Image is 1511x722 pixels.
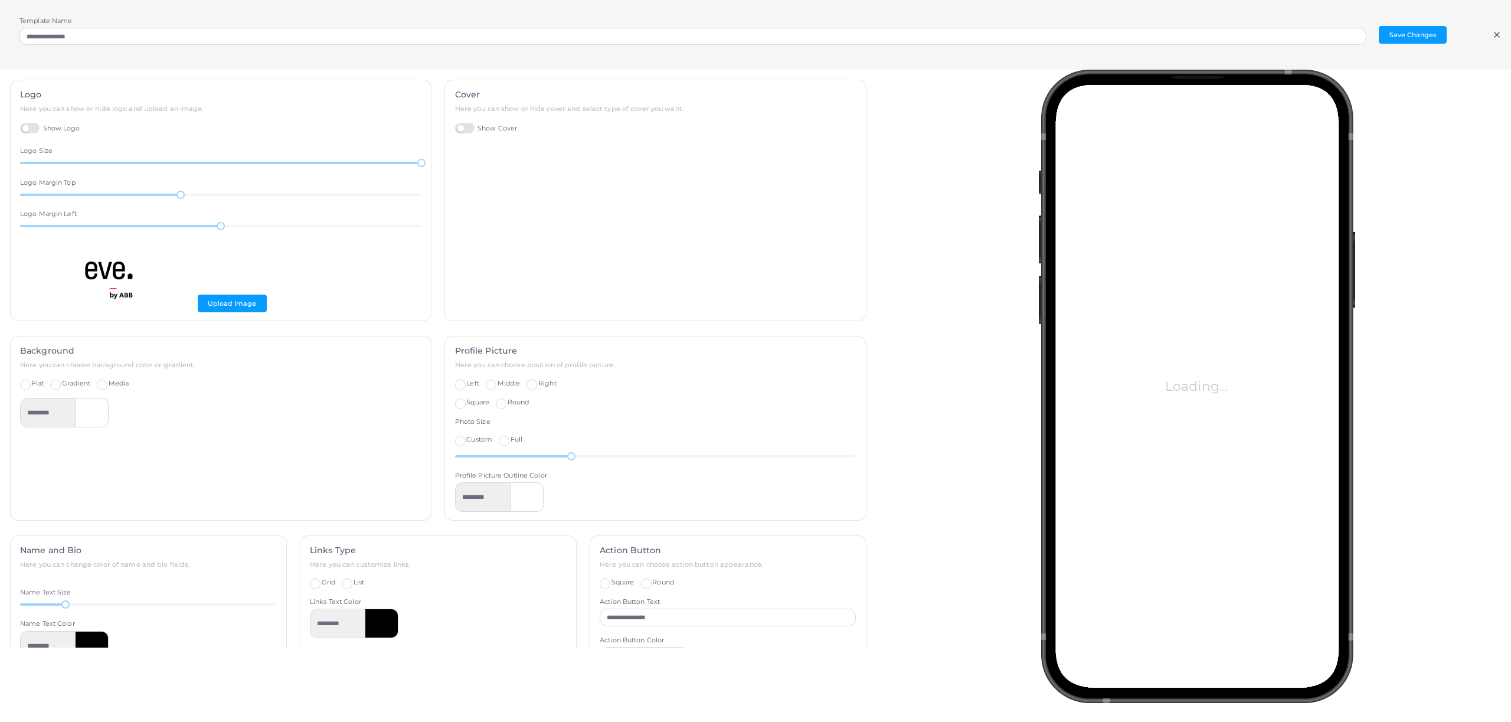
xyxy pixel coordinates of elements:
h6: Here you can customize links. [310,561,566,569]
label: Logo Size [20,146,53,156]
h6: Here you can change color of name and bio fields. [20,561,276,569]
h4: Action Button [600,545,856,556]
span: Round [508,398,529,406]
label: Action Button Text [600,597,660,607]
span: Right [538,379,557,387]
span: Grid [322,578,335,586]
span: Square [611,578,635,586]
label: Template Name [19,17,72,26]
img: Logo [20,241,198,300]
label: Links Text Color [310,597,361,607]
span: Round [652,578,674,586]
label: Name Text Color [20,619,75,629]
h4: Name and Bio [20,545,276,556]
span: List [354,578,364,586]
span: Custom [466,435,492,443]
h6: Here you can choose action button appearance. [600,561,856,569]
h4: Logo [20,90,421,100]
label: Logo Margin Top [20,178,76,188]
span: Media [109,379,129,387]
button: Upload Image [198,295,267,312]
label: Profile Picture Outline Color [455,471,547,481]
span: Flat [32,379,44,387]
h4: Links Type [310,545,566,556]
h4: Cover [455,90,856,100]
h6: Here you can choose position of profile picture. [455,361,856,369]
label: Action Button Color [600,636,664,645]
h6: Here you can choose background color or gradient. [20,361,421,369]
span: Square [466,398,489,406]
span: Middle [498,379,521,387]
label: Logo Margin Left [20,210,77,219]
h4: Background [20,346,421,356]
label: Photo Size [455,417,490,427]
span: Left [466,379,479,387]
h6: Here you can show or hide logo and upload an image. [20,105,421,113]
span: Gradient [62,379,90,387]
h4: Profile Picture [455,346,856,356]
div: Loading... [1038,70,1355,703]
label: Show Logo [20,123,80,134]
label: Name Text Size [20,588,71,597]
h6: Here you can show or hide cover and select type of cover you want. [455,105,856,113]
label: Show Cover [455,123,518,134]
span: Full [511,435,522,443]
button: Save Changes [1379,26,1447,44]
